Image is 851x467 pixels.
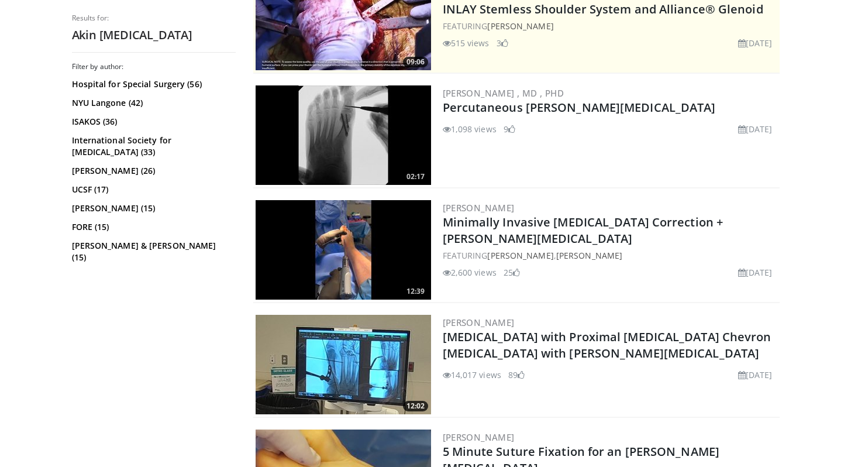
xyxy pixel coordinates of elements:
li: 9 [504,123,515,135]
a: Minimally Invasive [MEDICAL_DATA] Correction + [PERSON_NAME][MEDICAL_DATA] [443,214,723,246]
li: [DATE] [738,123,773,135]
li: [DATE] [738,37,773,49]
a: [PERSON_NAME] [487,20,553,32]
a: [PERSON_NAME] (26) [72,165,233,177]
li: 25 [504,266,520,279]
a: 12:02 [256,315,431,414]
img: 0d707c1c-ecd8-4fd9-a406-938eb5823a2b.300x170_q85_crop-smart_upscale.jpg [256,200,431,300]
span: 12:02 [403,401,428,411]
a: [MEDICAL_DATA] with Proximal [MEDICAL_DATA] Chevron [MEDICAL_DATA] with [PERSON_NAME][MEDICAL_DATA] [443,329,771,361]
a: [PERSON_NAME] [443,202,515,214]
li: 1,098 views [443,123,497,135]
img: 6766b3a3-4872-4faa-b6a0-379adf78fbf6.300x170_q85_crop-smart_upscale.jpg [256,85,431,185]
li: 14,017 views [443,369,501,381]
p: Results for: [72,13,236,23]
a: International Society for [MEDICAL_DATA] (33) [72,135,233,158]
li: 3 [497,37,508,49]
h3: Filter by author: [72,62,236,71]
a: Hospital for Special Surgery (56) [72,78,233,90]
img: 08be0349-593e-48f1-bfea-69f97c3c7a0f.300x170_q85_crop-smart_upscale.jpg [256,315,431,414]
li: [DATE] [738,266,773,279]
li: 89 [508,369,525,381]
a: NYU Langone (42) [72,97,233,109]
a: [PERSON_NAME] [556,250,622,261]
li: [DATE] [738,369,773,381]
li: 2,600 views [443,266,497,279]
a: UCSF (17) [72,184,233,195]
span: 12:39 [403,286,428,297]
div: FEATURING [443,20,777,32]
a: [PERSON_NAME] [443,317,515,328]
a: ISAKOS (36) [72,116,233,128]
a: FORE (15) [72,221,233,233]
div: FEATURING , [443,249,777,262]
h2: Akin [MEDICAL_DATA] [72,28,236,43]
li: 515 views [443,37,490,49]
span: 09:06 [403,57,428,67]
a: [PERSON_NAME] [487,250,553,261]
span: 02:17 [403,171,428,182]
a: 02:17 [256,85,431,185]
a: [PERSON_NAME] , MD , PhD [443,87,564,99]
a: [PERSON_NAME] & [PERSON_NAME] (15) [72,240,233,263]
a: 12:39 [256,200,431,300]
a: Percutaneous [PERSON_NAME][MEDICAL_DATA] [443,99,716,115]
a: [PERSON_NAME] (15) [72,202,233,214]
a: [PERSON_NAME] [443,431,515,443]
